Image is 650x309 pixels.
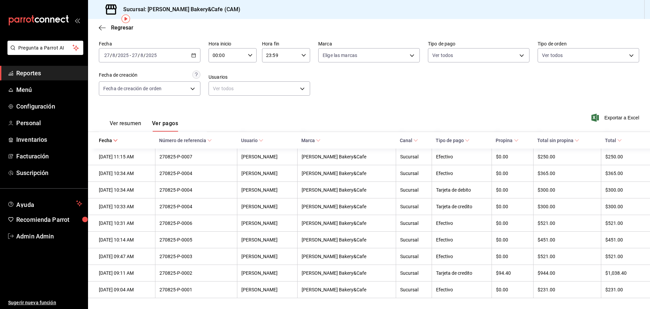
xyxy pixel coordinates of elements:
[538,237,597,243] div: $451.00
[436,254,488,259] div: Efectivo
[16,232,82,241] span: Admin Admin
[115,53,117,58] span: /
[99,220,151,226] div: [DATE] 10:31 AM
[605,138,622,143] span: Total
[302,287,392,292] div: [PERSON_NAME] Bakery&Cafe
[496,270,529,276] div: $94.40
[209,75,310,79] label: Usuarios
[140,53,144,58] input: --
[538,287,597,292] div: $231.00
[538,187,597,193] div: $300.00
[99,171,151,176] div: [DATE] 10:34 AM
[400,187,428,193] div: Sucursal
[262,41,310,46] label: Hora fin
[152,120,178,132] button: Ver pagos
[138,53,140,58] span: /
[605,204,639,209] div: $300.00
[496,220,529,226] div: $0.00
[16,69,82,78] span: Reportes
[99,237,151,243] div: [DATE] 10:14 AM
[605,154,639,159] div: $250.00
[537,138,579,143] span: Total sin propina
[159,171,233,176] div: 270825-P-0004
[605,237,639,243] div: $451.00
[159,138,212,143] span: Número de referencia
[159,287,233,292] div: 270825-P-0001
[538,270,597,276] div: $944.00
[302,204,392,209] div: [PERSON_NAME] Bakery&Cafe
[209,81,310,96] div: Ver todos
[302,154,392,159] div: [PERSON_NAME] Bakery&Cafe
[111,24,133,31] span: Regresar
[241,204,293,209] div: [PERSON_NAME]
[99,138,118,143] span: Fecha
[104,53,110,58] input: --
[5,49,83,56] a: Pregunta a Parrot AI
[302,171,392,176] div: [PERSON_NAME] Bakery&Cafe
[110,120,141,132] button: Ver resumen
[159,270,233,276] div: 270825-P-0002
[605,187,639,193] div: $300.00
[318,41,420,46] label: Marca
[400,204,428,209] div: Sucursal
[16,102,82,111] span: Configuración
[605,270,639,276] div: $1,038.40
[400,287,428,292] div: Sucursal
[130,53,131,58] span: -
[400,270,428,276] div: Sucursal
[159,204,233,209] div: 270825-P-0004
[110,53,112,58] span: /
[593,114,639,122] span: Exportar a Excel
[16,152,82,161] span: Facturación
[241,171,293,176] div: [PERSON_NAME]
[8,299,82,306] span: Sugerir nueva función
[436,287,488,292] div: Efectivo
[110,120,178,132] div: navigation tabs
[99,254,151,259] div: [DATE] 09:47 AM
[99,41,200,46] label: Fecha
[302,254,392,259] div: [PERSON_NAME] Bakery&Cafe
[241,254,293,259] div: [PERSON_NAME]
[122,15,130,23] img: Tooltip marker
[99,270,151,276] div: [DATE] 09:11 AM
[117,53,129,58] input: ----
[496,171,529,176] div: $0.00
[605,220,639,226] div: $521.00
[301,138,321,143] span: Marca
[542,52,563,59] span: Ver todos
[302,237,392,243] div: [PERSON_NAME] Bakery&Cafe
[538,254,597,259] div: $521.00
[74,18,80,23] button: open_drawer_menu
[302,220,392,226] div: [PERSON_NAME] Bakery&Cafe
[436,237,488,243] div: Efectivo
[241,270,293,276] div: [PERSON_NAME]
[99,287,151,292] div: [DATE] 09:04 AM
[436,171,488,176] div: Efectivo
[18,44,73,52] span: Pregunta a Parrot AI
[118,5,240,14] h3: Sucursal: [PERSON_NAME] Bakery&Cafe (CAM)
[605,287,639,292] div: $231.00
[400,237,428,243] div: Sucursal
[241,187,293,193] div: [PERSON_NAME]
[538,220,597,226] div: $521.00
[99,72,137,79] div: Fecha de creación
[496,138,518,143] span: Propina
[436,220,488,226] div: Efectivo
[16,135,82,144] span: Inventarios
[496,187,529,193] div: $0.00
[132,53,138,58] input: --
[400,138,418,143] span: Canal
[146,53,157,58] input: ----
[16,85,82,94] span: Menú
[99,24,133,31] button: Regresar
[241,220,293,226] div: [PERSON_NAME]
[538,154,597,159] div: $250.00
[302,187,392,193] div: [PERSON_NAME] Bakery&Cafe
[16,199,73,208] span: Ayuda
[16,168,82,177] span: Suscripción
[436,204,488,209] div: Tarjeta de credito
[400,254,428,259] div: Sucursal
[538,171,597,176] div: $365.00
[99,204,151,209] div: [DATE] 10:33 AM
[302,270,392,276] div: [PERSON_NAME] Bakery&Cafe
